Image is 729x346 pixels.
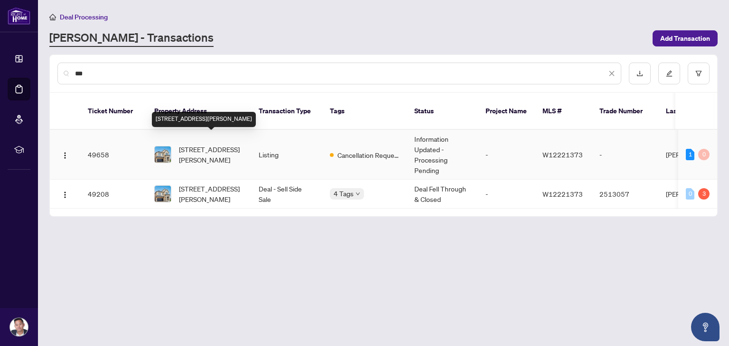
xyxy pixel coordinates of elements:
[49,14,56,20] span: home
[698,188,710,200] div: 3
[688,63,710,84] button: filter
[542,150,583,159] span: W12221373
[155,186,171,202] img: thumbnail-img
[251,93,322,130] th: Transaction Type
[695,70,702,77] span: filter
[179,183,243,204] span: [STREET_ADDRESS][PERSON_NAME]
[666,70,673,77] span: edit
[57,186,73,201] button: Logo
[658,63,680,84] button: edit
[179,144,243,165] span: [STREET_ADDRESS][PERSON_NAME]
[592,93,658,130] th: Trade Number
[152,112,256,127] div: [STREET_ADDRESS][PERSON_NAME]
[61,191,69,199] img: Logo
[636,70,643,77] span: download
[322,93,407,130] th: Tags
[686,188,694,200] div: 0
[407,93,478,130] th: Status
[592,180,658,209] td: 2513057
[49,30,214,47] a: [PERSON_NAME] - Transactions
[57,147,73,162] button: Logo
[407,180,478,209] td: Deal Fell Through & Closed
[355,191,360,196] span: down
[8,7,30,25] img: logo
[653,30,718,46] button: Add Transaction
[10,318,28,336] img: Profile Icon
[686,149,694,160] div: 1
[592,130,658,180] td: -
[660,31,710,46] span: Add Transaction
[535,93,592,130] th: MLS #
[629,63,651,84] button: download
[251,130,322,180] td: Listing
[251,180,322,209] td: Deal - Sell Side Sale
[691,313,720,341] button: Open asap
[60,13,108,21] span: Deal Processing
[61,152,69,159] img: Logo
[478,180,535,209] td: -
[334,188,354,199] span: 4 Tags
[478,93,535,130] th: Project Name
[147,93,251,130] th: Property Address
[478,130,535,180] td: -
[80,180,147,209] td: 49208
[337,150,399,160] span: Cancellation Requested
[542,190,583,198] span: W12221373
[407,130,478,180] td: Information Updated - Processing Pending
[155,146,171,163] img: thumbnail-img
[608,70,615,77] span: close
[80,130,147,180] td: 49658
[698,149,710,160] div: 0
[80,93,147,130] th: Ticket Number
